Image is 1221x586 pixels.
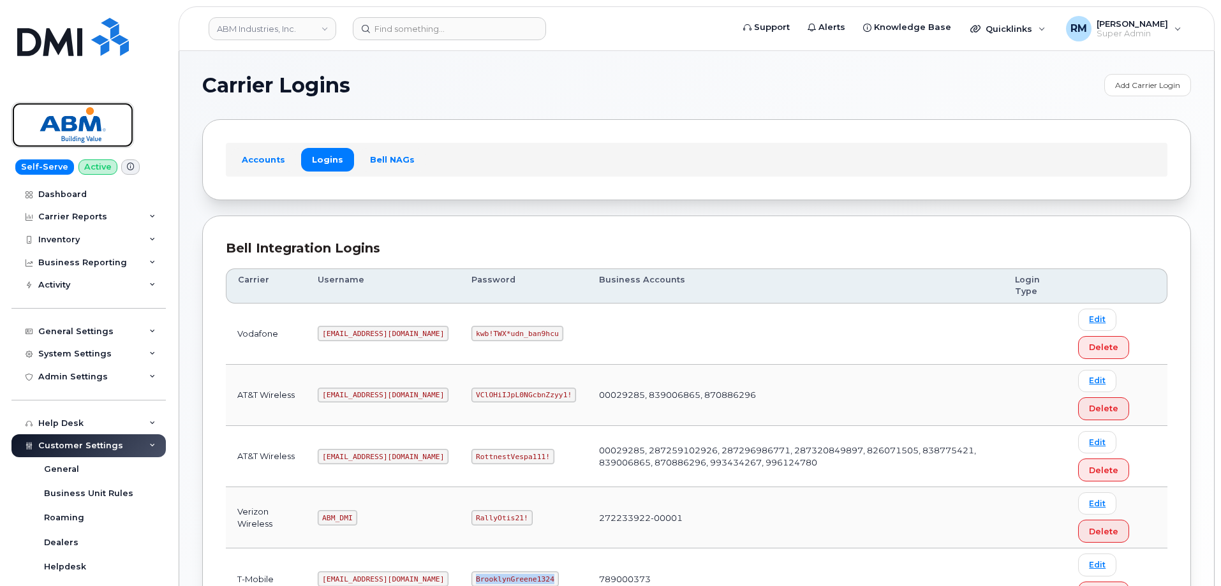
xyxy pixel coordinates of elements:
div: Bell Integration Logins [226,239,1167,258]
td: Verizon Wireless [226,487,306,548]
td: 272233922-00001 [588,487,1003,548]
th: Carrier [226,268,306,304]
a: Edit [1078,553,1116,576]
a: Edit [1078,431,1116,453]
a: Logins [301,148,354,171]
button: Delete [1078,397,1129,420]
code: kwb!TWX*udn_ban9hcu [471,326,563,341]
a: Edit [1078,309,1116,331]
button: Delete [1078,520,1129,543]
th: Business Accounts [588,268,1003,304]
code: RallyOtis21! [471,510,532,525]
code: ABM_DMI [318,510,357,525]
span: Delete [1089,341,1118,353]
a: Add Carrier Login [1104,74,1191,96]
td: 00029285, 287259102926, 287296986771, 287320849897, 826071505, 838775421, 839006865, 870886296, 9... [588,426,1003,487]
code: RottnestVespa111! [471,449,554,464]
span: Delete [1089,402,1118,414]
code: [EMAIL_ADDRESS][DOMAIN_NAME] [318,449,448,464]
span: Delete [1089,464,1118,476]
td: AT&T Wireless [226,365,306,426]
a: Accounts [231,148,296,171]
th: Login Type [1003,268,1067,304]
a: Edit [1078,370,1116,392]
button: Delete [1078,336,1129,359]
a: Edit [1078,492,1116,515]
a: Bell NAGs [359,148,426,171]
td: 00029285, 839006865, 870886296 [588,365,1003,426]
code: [EMAIL_ADDRESS][DOMAIN_NAME] [318,388,448,403]
code: VClOHiIJpL0NGcbnZzyy1! [471,388,576,403]
th: Password [460,268,588,304]
span: Delete [1089,525,1118,538]
td: AT&T Wireless [226,426,306,487]
span: Carrier Logins [202,76,350,95]
td: Vodafone [226,304,306,365]
button: Delete [1078,458,1129,481]
code: [EMAIL_ADDRESS][DOMAIN_NAME] [318,326,448,341]
th: Username [306,268,460,304]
